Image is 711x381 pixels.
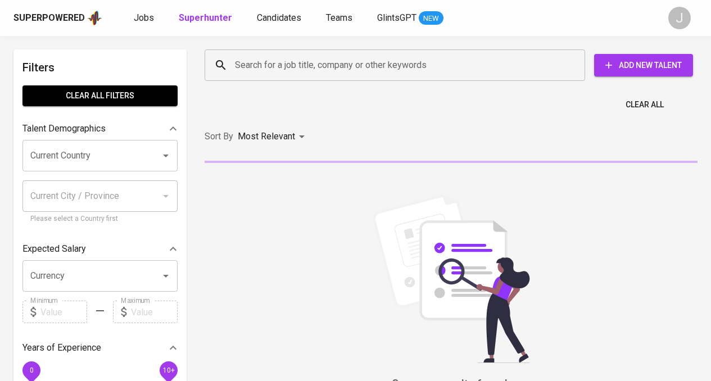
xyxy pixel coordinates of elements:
b: Superhunter [179,12,232,23]
span: Teams [326,12,352,23]
div: Talent Demographics [22,117,178,140]
div: J [668,7,691,29]
span: Clear All [626,98,664,112]
p: Talent Demographics [22,122,106,135]
span: Candidates [257,12,301,23]
span: GlintsGPT [377,12,416,23]
span: Jobs [134,12,154,23]
button: Add New Talent [594,54,693,76]
button: Clear All [621,94,668,115]
span: NEW [419,13,443,24]
div: Expected Salary [22,238,178,260]
a: Jobs [134,11,156,25]
p: Years of Experience [22,341,101,355]
input: Value [40,301,87,323]
span: Clear All filters [31,89,169,103]
div: Superpowered [13,12,85,25]
h6: Filters [22,58,178,76]
p: Most Relevant [238,130,295,143]
a: Superpoweredapp logo [13,10,102,26]
a: Teams [326,11,355,25]
img: file_searching.svg [367,194,536,363]
span: 10+ [162,366,174,374]
img: app logo [87,10,102,26]
button: Clear All filters [22,85,178,106]
span: 0 [29,366,33,374]
button: Open [158,148,174,164]
div: Most Relevant [238,126,309,147]
span: Add New Talent [603,58,684,72]
a: Candidates [257,11,304,25]
div: Years of Experience [22,337,178,359]
a: Superhunter [179,11,234,25]
input: Value [131,301,178,323]
p: Please select a Country first [30,214,170,225]
p: Expected Salary [22,242,86,256]
p: Sort By [205,130,233,143]
a: GlintsGPT NEW [377,11,443,25]
button: Open [158,268,174,284]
